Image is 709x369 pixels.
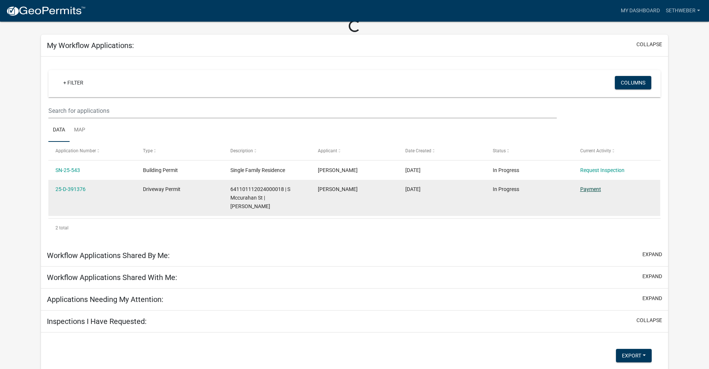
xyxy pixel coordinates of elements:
[405,148,431,153] span: Date Created
[636,316,662,324] button: collapse
[405,167,421,173] span: 04/21/2025
[493,167,519,173] span: In Progress
[615,76,651,89] button: Columns
[143,167,178,173] span: Building Permit
[55,186,86,192] a: 25-D-391376
[642,295,662,302] button: expand
[616,349,652,362] button: Export
[41,57,668,245] div: collapse
[48,103,556,118] input: Search for applications
[618,4,663,18] a: My Dashboard
[485,142,573,160] datatable-header-cell: Status
[48,118,70,142] a: Data
[311,142,398,160] datatable-header-cell: Applicant
[642,273,662,280] button: expand
[47,41,134,50] h5: My Workflow Applications:
[48,142,136,160] datatable-header-cell: Application Number
[230,167,285,173] span: Single Family Residence
[493,186,519,192] span: In Progress
[47,295,163,304] h5: Applications Needing My Attention:
[636,41,662,48] button: collapse
[493,148,506,153] span: Status
[580,186,601,192] a: Payment
[405,186,421,192] span: 03/18/2025
[580,167,625,173] a: Request Inspection
[663,4,703,18] a: sethweber
[143,148,153,153] span: Type
[47,317,147,326] h5: Inspections I Have Requested:
[318,186,358,192] span: Seth Weber
[136,142,223,160] datatable-header-cell: Type
[55,167,80,173] a: SN-25-543
[573,142,660,160] datatable-header-cell: Current Activity
[143,186,181,192] span: Driveway Permit
[47,273,177,282] h5: Workflow Applications Shared With Me:
[318,148,337,153] span: Applicant
[70,118,90,142] a: Map
[223,142,311,160] datatable-header-cell: Description
[398,142,486,160] datatable-header-cell: Date Created
[57,76,89,89] a: + Filter
[642,251,662,258] button: expand
[230,148,253,153] span: Description
[230,186,290,209] span: 641101112024000018 | S Mccurahan St | Weber Seth
[318,167,358,173] span: Seth Weber
[580,148,611,153] span: Current Activity
[48,219,661,237] div: 2 total
[47,251,170,260] h5: Workflow Applications Shared By Me:
[55,148,96,153] span: Application Number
